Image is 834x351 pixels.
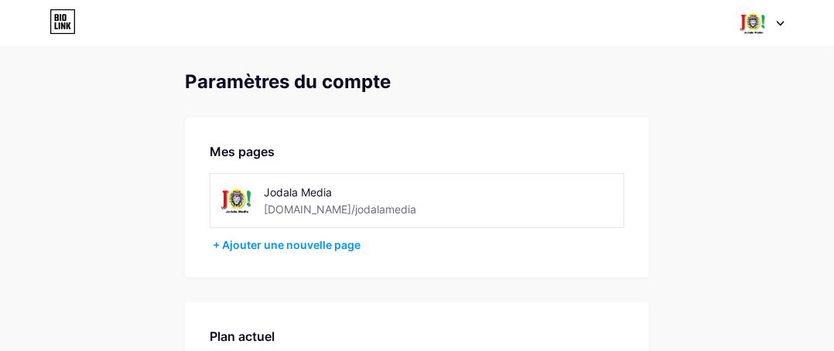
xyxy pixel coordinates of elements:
font: Paramètres du compte [185,70,391,93]
img: Cheik A. Kader RABO - Le Jodala [739,9,768,38]
img: jodalamedia [220,183,255,218]
font: [DOMAIN_NAME]/jodalamedia [264,203,416,216]
font: + Ajouter une nouvelle page [213,238,361,251]
font: Mes pages [210,144,275,159]
font: Jodala Media [264,186,332,199]
font: Plan actuel [210,329,275,344]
